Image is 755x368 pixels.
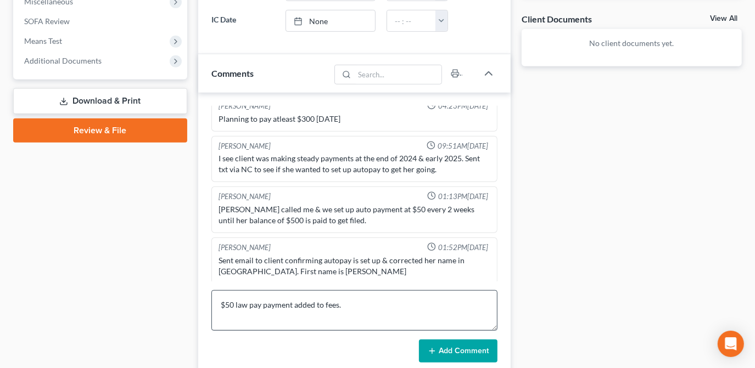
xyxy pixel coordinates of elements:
div: Planning to pay atleast $300 [DATE] [219,114,490,124]
span: Additional Documents [24,56,102,65]
input: Search... [355,65,442,84]
span: 09:51AM[DATE] [438,141,488,151]
span: Comments [211,68,254,78]
input: -- : -- [387,10,436,31]
div: [PERSON_NAME] [219,101,271,111]
div: Open Intercom Messenger [718,331,744,357]
div: Sent email to client confirming autopay is set up & corrected her name in [GEOGRAPHIC_DATA]. Firs... [219,255,490,277]
button: Add Comment [419,339,497,363]
span: 04:23PM[DATE] [438,101,488,111]
span: SOFA Review [24,16,70,26]
div: [PERSON_NAME] called me & we set up auto payment at $50 every 2 weeks until her balance of $500 i... [219,204,490,226]
a: Download & Print [13,88,187,114]
a: SOFA Review [15,12,187,31]
div: [PERSON_NAME] [219,191,271,202]
div: I see client was making steady payments at the end of 2024 & early 2025. Sent txt via NC to see i... [219,153,490,175]
div: [PERSON_NAME] [219,242,271,253]
a: None [286,10,375,31]
label: IC Date [206,10,280,32]
div: [PERSON_NAME] [219,141,271,151]
span: Means Test [24,36,62,46]
span: 01:52PM[DATE] [438,242,488,253]
a: Review & File [13,118,187,143]
p: No client documents yet. [530,38,733,49]
div: Client Documents [522,13,592,25]
span: 01:13PM[DATE] [438,191,488,202]
a: View All [710,15,737,22]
